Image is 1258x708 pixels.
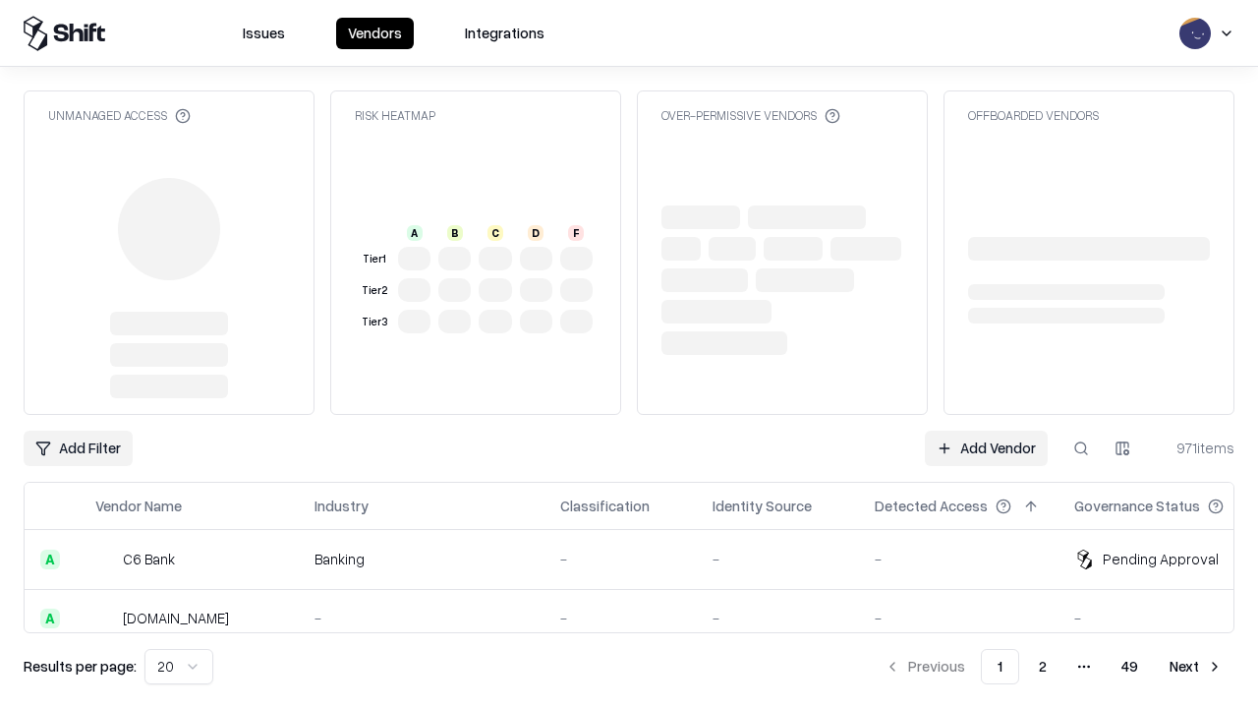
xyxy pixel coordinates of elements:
[24,431,133,466] button: Add Filter
[713,608,843,628] div: -
[1106,649,1154,684] button: 49
[95,609,115,628] img: pathfactory.com
[713,549,843,569] div: -
[661,107,840,124] div: Over-Permissive Vendors
[568,225,584,241] div: F
[359,314,390,330] div: Tier 3
[713,496,812,516] div: Identity Source
[1023,649,1062,684] button: 2
[1074,496,1200,516] div: Governance Status
[1074,608,1255,628] div: -
[336,18,414,49] button: Vendors
[359,251,390,267] div: Tier 1
[560,549,681,569] div: -
[359,282,390,299] div: Tier 2
[875,608,1043,628] div: -
[875,549,1043,569] div: -
[1103,549,1219,569] div: Pending Approval
[48,107,191,124] div: Unmanaged Access
[875,496,988,516] div: Detected Access
[40,609,60,628] div: A
[528,225,543,241] div: D
[407,225,423,241] div: A
[24,656,137,677] p: Results per page:
[873,649,1234,684] nav: pagination
[123,549,175,569] div: C6 Bank
[560,496,650,516] div: Classification
[95,496,182,516] div: Vendor Name
[560,608,681,628] div: -
[453,18,556,49] button: Integrations
[968,107,1099,124] div: Offboarded Vendors
[314,496,369,516] div: Industry
[447,225,463,241] div: B
[1156,438,1234,458] div: 971 items
[314,549,529,569] div: Banking
[355,107,435,124] div: Risk Heatmap
[925,431,1048,466] a: Add Vendor
[231,18,297,49] button: Issues
[1158,649,1234,684] button: Next
[123,608,229,628] div: [DOMAIN_NAME]
[95,550,115,569] img: C6 Bank
[981,649,1019,684] button: 1
[314,608,529,628] div: -
[487,225,503,241] div: C
[40,550,60,569] div: A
